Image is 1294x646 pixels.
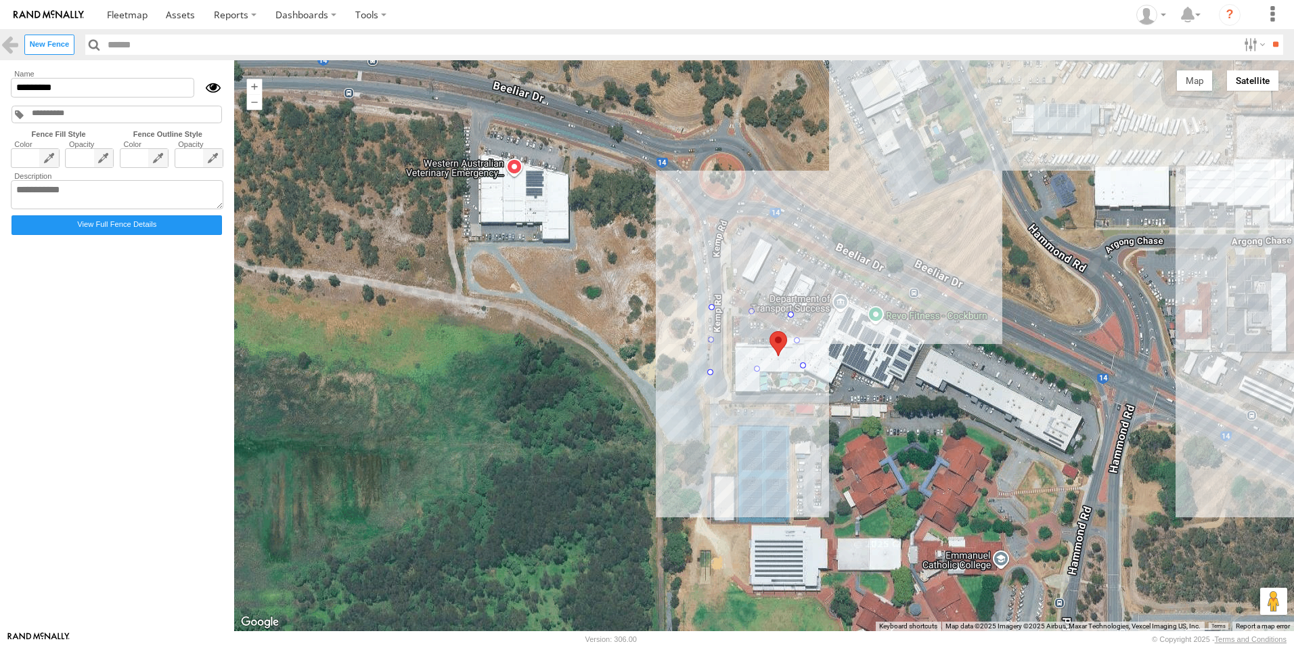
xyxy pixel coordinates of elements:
button: Drag Pegman onto the map to open Street View [1260,588,1287,615]
i: ? [1219,4,1241,26]
a: Report a map error [1236,622,1290,630]
a: Terms (opens in new tab) [1211,624,1226,629]
label: Color [11,140,60,148]
button: Keyboard shortcuts [879,622,937,631]
span: Map data ©2025 Imagery ©2025 Airbus, Maxar Technologies, Vexcel Imaging US, Inc. [945,622,1201,630]
a: Open this area in Google Maps (opens a new window) [238,613,282,631]
button: Zoom in [246,79,262,94]
label: Opacity [175,140,223,148]
div: © Copyright 2025 - [1152,635,1287,643]
label: Fence Outline Style [110,130,226,138]
label: Click to view fence details [12,215,222,235]
button: Show satellite imagery [1227,70,1279,91]
div: Version: 306.00 [585,635,637,643]
label: Fence Fill Style [8,130,110,138]
label: Opacity [65,140,114,148]
label: Description [11,172,223,180]
button: Zoom out [246,94,262,110]
label: Color [120,140,169,148]
div: Michelle Fisher [1132,5,1171,25]
a: Visit our Website [7,632,70,646]
label: Create New Fence [24,35,74,54]
img: Google [238,613,282,631]
img: rand-logo.svg [14,10,84,20]
label: Name [11,70,223,78]
div: Show/Hide fence [194,78,223,98]
a: Terms and Conditions [1215,635,1287,643]
button: Show street map [1177,70,1213,91]
label: Search Filter Options [1239,35,1268,54]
